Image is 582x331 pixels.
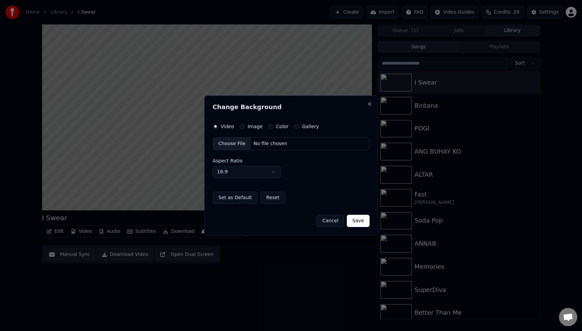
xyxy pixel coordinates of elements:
label: Gallery [302,124,319,129]
h2: Change Background [213,104,370,110]
button: Cancel [317,215,344,227]
label: Aspect Ratio [213,158,370,163]
button: Set as Default [213,192,258,204]
button: Reset [260,192,285,204]
label: Image [248,124,263,129]
div: No file chosen [251,140,290,147]
div: Choose File [213,138,251,150]
label: Color [276,124,289,129]
label: Video [221,124,234,129]
button: Save [347,215,369,227]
